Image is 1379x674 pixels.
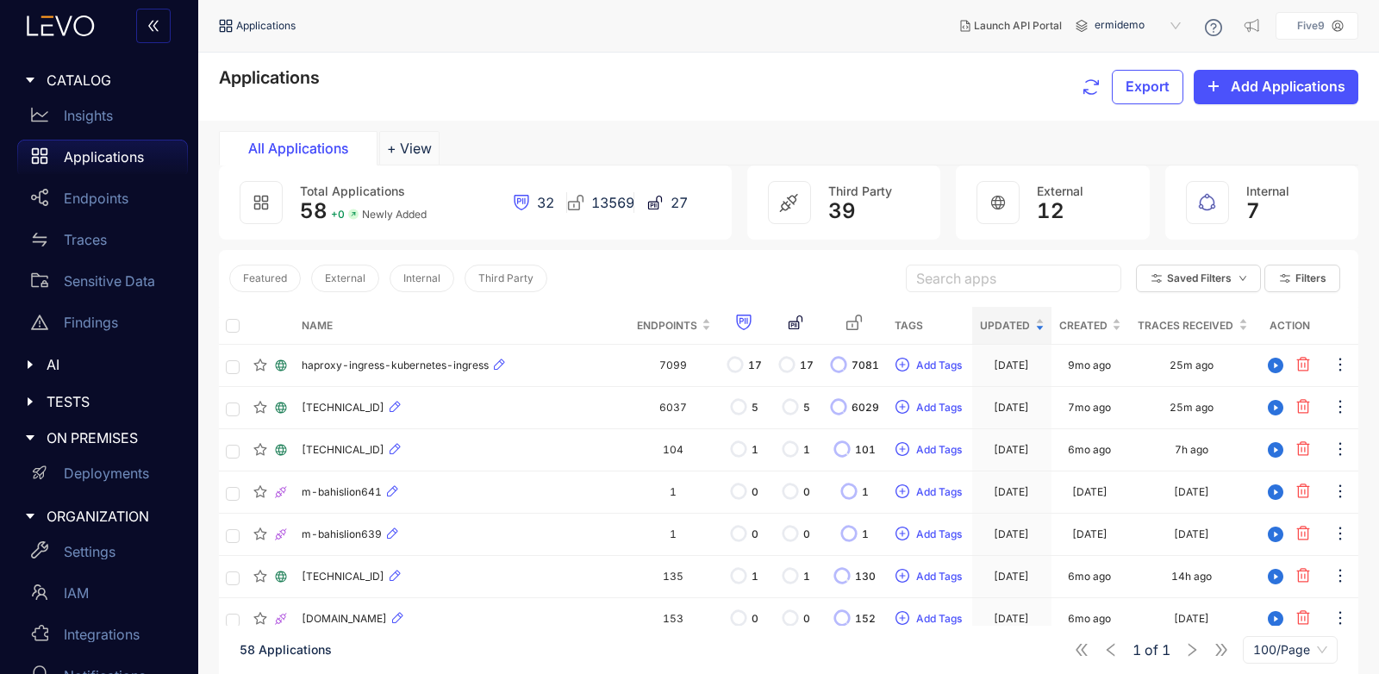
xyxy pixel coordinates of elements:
[828,199,856,223] span: 39
[916,444,962,456] span: Add Tags
[1331,563,1350,590] button: ellipsis
[10,62,188,98] div: CATALOG
[17,534,188,576] a: Settings
[1263,484,1289,500] span: play-circle
[1331,394,1350,421] button: ellipsis
[1295,272,1326,284] span: Filters
[253,359,267,372] span: star
[47,357,174,372] span: AI
[752,486,758,498] span: 0
[628,387,718,429] td: 6037
[828,184,892,198] span: Third Party
[994,402,1029,414] div: [DATE]
[916,613,962,625] span: Add Tags
[1231,78,1345,94] span: Add Applications
[17,222,188,264] a: Traces
[1112,70,1183,104] button: Export
[300,198,328,223] span: 58
[234,140,363,156] div: All Applications
[895,352,963,379] button: plus-circleAdd Tags
[1262,394,1289,421] button: play-circle
[478,272,534,284] span: Third Party
[302,613,387,625] span: [DOMAIN_NAME]
[1262,352,1289,379] button: play-circle
[1262,478,1289,506] button: play-circle
[1263,400,1289,415] span: play-circle
[325,272,365,284] span: External
[47,72,174,88] span: CATALOG
[253,527,267,541] span: star
[1170,402,1214,414] div: 25m ago
[974,20,1062,32] span: Launch API Portal
[1162,642,1170,658] span: 1
[229,265,301,292] button: Featured
[1332,609,1349,629] span: ellipsis
[302,359,489,371] span: haproxy-ingress-kubernetes-ingress
[855,613,876,625] span: 152
[17,181,188,222] a: Endpoints
[1331,605,1350,633] button: ellipsis
[1167,272,1232,284] span: Saved Filters
[895,400,909,415] span: plus-circle
[803,444,810,456] span: 1
[17,98,188,140] a: Insights
[17,264,188,305] a: Sensitive Data
[628,514,718,556] td: 1
[537,195,554,210] span: 32
[1332,525,1349,545] span: ellipsis
[302,486,382,498] span: m-bahislion641
[800,359,814,371] span: 17
[1072,486,1108,498] div: [DATE]
[1174,528,1209,540] div: [DATE]
[1068,359,1111,371] div: 9mo ago
[1174,613,1209,625] div: [DATE]
[243,272,287,284] span: Featured
[10,384,188,420] div: TESTS
[803,486,810,498] span: 0
[64,273,155,289] p: Sensitive Data
[302,402,384,414] span: [TECHNICAL_ID]
[895,478,963,506] button: plus-circleAdd Tags
[331,209,345,221] span: + 0
[390,265,454,292] button: Internal
[979,316,1032,335] span: Updated
[31,314,48,331] span: warning
[752,444,758,456] span: 1
[1332,567,1349,587] span: ellipsis
[628,556,718,598] td: 135
[17,617,188,658] a: Integrations
[136,9,171,43] button: double-left
[1246,199,1260,223] span: 7
[803,528,810,540] span: 0
[895,394,963,421] button: plus-circleAdd Tags
[47,509,174,524] span: ORGANIZATION
[1133,642,1141,658] span: 1
[895,484,909,500] span: plus-circle
[1263,527,1289,542] span: play-circle
[1262,605,1289,633] button: play-circle
[916,486,962,498] span: Add Tags
[752,528,758,540] span: 0
[24,510,36,522] span: caret-right
[1332,483,1349,502] span: ellipsis
[1331,521,1350,548] button: ellipsis
[1263,611,1289,627] span: play-circle
[253,443,267,457] span: star
[1332,356,1349,376] span: ellipsis
[1331,352,1350,379] button: ellipsis
[1262,436,1289,464] button: play-circle
[994,486,1029,498] div: [DATE]
[64,149,144,165] p: Applications
[1246,184,1289,198] span: Internal
[916,571,962,583] span: Add Tags
[31,231,48,248] span: swap
[47,430,174,446] span: ON PREMISES
[895,563,963,590] button: plus-circleAdd Tags
[1095,12,1184,40] span: ermidemo
[855,444,876,456] span: 101
[17,457,188,498] a: Deployments
[403,272,440,284] span: Internal
[24,396,36,408] span: caret-right
[1332,440,1349,460] span: ellipsis
[628,429,718,471] td: 104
